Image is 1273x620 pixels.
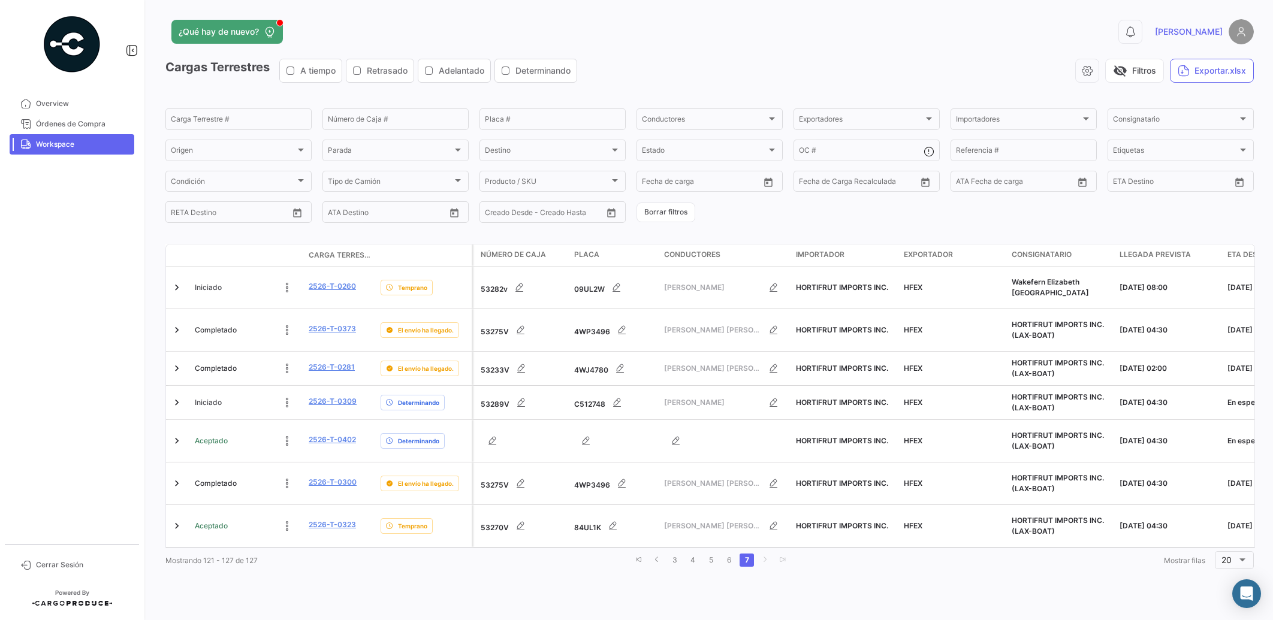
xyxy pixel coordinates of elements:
div: 4WP3496 [574,471,654,495]
datatable-header-cell: Carga Terrestre # [304,245,376,265]
span: Destino [485,148,610,156]
span: HORTIFRUT IMPORTS INC. [796,283,888,292]
span: [DATE] 04:30 [1120,436,1168,445]
span: HORTIFRUT IMPORTS INC. (LAX-BOAT) [1012,358,1104,378]
span: [PERSON_NAME] [PERSON_NAME] [664,325,762,335]
span: A tiempo [300,65,336,77]
span: Etiquetas [1113,148,1238,156]
span: Importador [796,249,844,260]
button: Open calendar [916,173,934,191]
span: [PERSON_NAME] [664,282,762,293]
span: HFEX [904,521,922,530]
a: 6 [722,554,736,567]
span: Consignatario [1113,117,1238,125]
span: Temprano [398,521,427,531]
a: 2526-T-0402 [309,434,356,445]
span: Completado [195,478,237,489]
button: Open calendar [759,173,777,191]
span: Tipo de Camión [328,179,453,187]
span: [DATE] 04:30 [1120,325,1168,334]
button: ¿Qué hay de nuevo? [171,20,283,44]
datatable-header-cell: Delay Status [376,250,472,260]
h3: Cargas Terrestres [165,59,581,83]
datatable-header-cell: Placa [569,244,659,266]
a: 2526-T-0309 [309,396,357,407]
span: Placa [574,249,599,260]
button: Borrar filtros [636,202,695,222]
li: page 5 [702,550,720,570]
input: Hasta [201,210,257,218]
span: HFEX [904,479,922,488]
span: visibility_off [1113,63,1127,78]
datatable-header-cell: Número de Caja [473,244,569,266]
li: page 7 [738,550,756,570]
button: visibility_offFiltros [1105,59,1164,83]
input: Hasta [829,179,885,187]
span: Origen [171,148,295,156]
span: [DATE] 02:00 [1120,364,1167,373]
button: Open calendar [602,204,620,222]
span: HORTIFRUT IMPORTS INC. [796,325,888,334]
div: 53233V [481,356,565,380]
span: [PERSON_NAME] [PERSON_NAME] [664,521,762,531]
datatable-header-cell: Consignatario [1007,244,1115,266]
span: Aceptado [195,435,228,446]
span: El envío ha llegado. [398,325,454,335]
span: Completado [195,325,237,335]
input: Desde [171,210,192,218]
span: HORTIFRUT IMPORTS INC. (LAX-BOAT) [1012,431,1104,450]
input: Desde [799,179,820,187]
button: Open calendar [445,204,463,222]
a: 2526-T-0281 [309,362,355,373]
span: Producto / SKU [485,179,610,187]
a: go to previous page [650,554,664,567]
li: page 6 [720,550,738,570]
span: [DATE] 08:00 [1120,283,1168,292]
a: 2526-T-0260 [309,281,356,292]
span: HORTIFRUT IMPORTS INC. [796,398,888,407]
a: Expand/Collapse Row [171,397,183,409]
span: HORTIFRUT IMPORTS INC. [796,436,888,445]
span: [PERSON_NAME] [664,397,762,408]
span: Wakefern Elizabeth NJ [1012,277,1089,297]
input: Hasta [1143,179,1199,187]
a: Expand/Collapse Row [171,477,183,489]
span: El envío ha llegado. [398,364,454,373]
a: 2526-T-0373 [309,323,356,334]
datatable-header-cell: Conductores [659,244,791,266]
input: Desde [642,179,663,187]
img: powered-by.png [42,14,102,74]
div: Abrir Intercom Messenger [1232,579,1261,608]
button: Adelantado [418,59,490,82]
a: 5 [704,554,718,567]
div: 84UL1K [574,514,654,538]
span: [DATE] 04:30 [1120,521,1168,530]
button: Determinando [495,59,577,82]
span: HORTIFRUT IMPORTS INC. (LAX-BOAT) [1012,320,1104,340]
a: 4 [686,554,700,567]
a: Órdenes de Compra [10,114,134,134]
div: 4WJ4780 [574,356,654,380]
span: Iniciado [195,282,222,293]
span: HFEX [904,398,922,407]
span: HORTIFRUT IMPORTS INC. [796,479,888,488]
span: HORTIFRUT IMPORTS INC. [796,521,888,530]
a: Expand/Collapse Row [171,362,183,374]
input: Creado Desde [485,210,533,218]
button: Open calendar [1073,173,1091,191]
a: Expand/Collapse Row [171,324,183,336]
datatable-header-cell: Exportador [899,244,1007,266]
span: Completado [195,363,237,374]
span: Mostrar filas [1164,556,1205,565]
li: page 3 [666,550,684,570]
datatable-header-cell: Llegada prevista [1115,244,1223,266]
span: Número de Caja [481,249,546,260]
span: Estado [642,148,767,156]
span: Determinando [398,398,439,407]
span: [PERSON_NAME] [PERSON_NAME] [664,363,762,374]
a: Overview [10,93,134,114]
span: Temprano [398,283,427,292]
span: Determinando [515,65,571,77]
div: 53270V [481,514,565,538]
span: Aceptado [195,521,228,531]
